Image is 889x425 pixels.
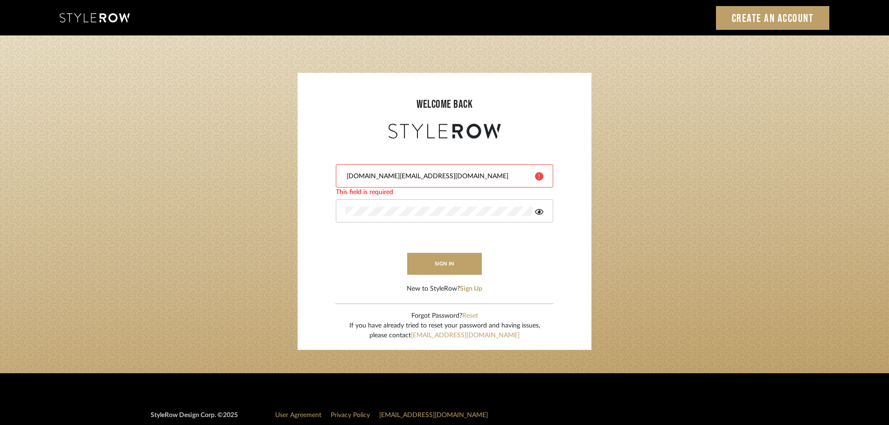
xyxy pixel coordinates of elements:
div: welcome back [307,96,582,113]
a: [EMAIL_ADDRESS][DOMAIN_NAME] [379,412,488,418]
div: Forgot Password? [349,311,540,321]
a: Privacy Policy [331,412,370,418]
button: sign in [407,253,482,275]
a: User Agreement [275,412,321,418]
a: Create an Account [716,6,830,30]
div: This field is required [336,188,553,197]
a: [EMAIL_ADDRESS][DOMAIN_NAME] [411,332,520,339]
div: New to StyleRow? [407,284,482,294]
div: If you have already tried to reset your password and having issues, please contact [349,321,540,341]
button: Sign Up [460,284,482,294]
button: Reset [462,311,478,321]
input: Email Address [346,172,528,181]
